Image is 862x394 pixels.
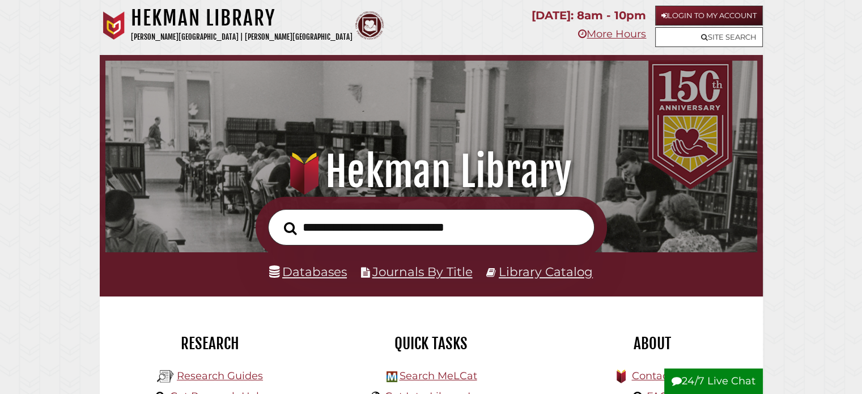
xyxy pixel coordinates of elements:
p: [DATE]: 8am - 10pm [532,6,646,26]
a: Contact Us [631,370,687,382]
h2: Quick Tasks [329,334,533,353]
a: Login to My Account [655,6,763,26]
p: [PERSON_NAME][GEOGRAPHIC_DATA] | [PERSON_NAME][GEOGRAPHIC_DATA] [131,31,353,44]
h2: Research [108,334,312,353]
h1: Hekman Library [131,6,353,31]
h2: About [550,334,754,353]
img: Calvin Theological Seminary [355,11,384,40]
a: Search MeLCat [399,370,477,382]
img: Hekman Library Logo [387,371,397,382]
a: Site Search [655,27,763,47]
a: Journals By Title [372,264,473,279]
button: Search [278,218,303,238]
a: Research Guides [177,370,263,382]
img: Hekman Library Logo [157,368,174,385]
i: Search [284,221,297,235]
img: Calvin University [100,11,128,40]
h1: Hekman Library [118,147,744,197]
a: More Hours [578,28,646,40]
a: Library Catalog [499,264,593,279]
a: Databases [269,264,347,279]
